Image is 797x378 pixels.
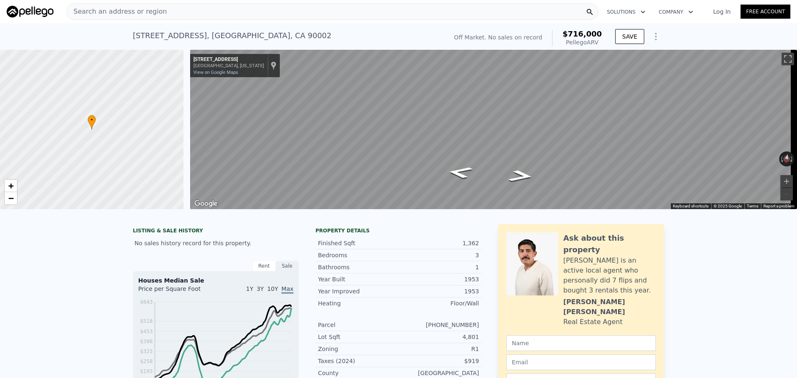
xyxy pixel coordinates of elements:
[140,368,153,374] tspan: $193
[193,56,264,63] div: [STREET_ADDRESS]
[398,239,479,247] div: 1,362
[140,358,153,364] tspan: $258
[318,287,398,295] div: Year Improved
[498,167,544,185] path: Go West, E 102nd St
[133,30,332,41] div: [STREET_ADDRESS] , [GEOGRAPHIC_DATA] , CA 90002
[648,28,664,45] button: Show Options
[140,329,153,334] tspan: $453
[398,287,479,295] div: 1953
[398,251,479,259] div: 3
[652,5,700,20] button: Company
[281,285,293,294] span: Max
[138,285,216,298] div: Price per Square Foot
[8,180,14,191] span: +
[271,61,276,70] a: Show location on map
[193,63,264,68] div: [GEOGRAPHIC_DATA], [US_STATE]
[673,203,709,209] button: Keyboard shortcuts
[140,339,153,344] tspan: $388
[8,193,14,203] span: −
[192,198,220,209] img: Google
[318,263,398,271] div: Bathrooms
[140,299,153,305] tspan: $643
[318,251,398,259] div: Bedrooms
[398,369,479,377] div: [GEOGRAPHIC_DATA]
[506,335,656,351] input: Name
[703,7,741,16] a: Log In
[562,29,602,38] span: $716,000
[398,357,479,365] div: $919
[318,357,398,365] div: Taxes (2024)
[192,198,220,209] a: Open this area in Google Maps (opens a new window)
[5,180,17,192] a: Zoom in
[780,175,793,188] button: Zoom in
[318,321,398,329] div: Parcel
[67,7,167,17] span: Search an address or region
[782,53,794,65] button: Toggle fullscreen view
[398,333,479,341] div: 4,801
[246,285,253,292] span: 1Y
[437,163,483,181] path: Go East, E 102nd St
[88,116,96,124] span: •
[398,275,479,283] div: 1953
[562,38,602,46] div: Pellego ARV
[138,276,293,285] div: Houses Median Sale
[398,263,479,271] div: 1
[563,232,656,256] div: Ask about this property
[790,151,795,166] button: Rotate clockwise
[763,204,795,208] a: Report a problem
[506,354,656,370] input: Email
[741,5,790,19] a: Free Account
[454,33,542,41] div: Off Market. No sales on record
[140,318,153,324] tspan: $518
[133,227,299,236] div: LISTING & SALE HISTORY
[779,151,784,166] button: Rotate counterclockwise
[782,151,791,167] button: Reset the view
[318,345,398,353] div: Zoning
[267,285,278,292] span: 10Y
[563,297,656,317] div: [PERSON_NAME] [PERSON_NAME]
[318,239,398,247] div: Finished Sqft
[190,50,797,209] div: Street View
[780,188,793,200] button: Zoom out
[398,345,479,353] div: R1
[190,50,797,209] div: Map
[318,369,398,377] div: County
[315,227,482,234] div: Property details
[600,5,652,20] button: Solutions
[5,192,17,205] a: Zoom out
[615,29,644,44] button: SAVE
[88,115,96,129] div: •
[133,236,299,251] div: No sales history record for this property.
[318,299,398,307] div: Heating
[747,204,758,208] a: Terms (opens in new tab)
[318,333,398,341] div: Lot Sqft
[252,261,276,271] div: Rent
[398,321,479,329] div: [PHONE_NUMBER]
[140,349,153,354] tspan: $323
[563,317,623,327] div: Real Estate Agent
[318,275,398,283] div: Year Built
[398,299,479,307] div: Floor/Wall
[563,256,656,295] div: [PERSON_NAME] is an active local agent who personally did 7 flips and bought 3 rentals this year.
[193,70,238,75] a: View on Google Maps
[714,204,742,208] span: © 2025 Google
[276,261,299,271] div: Sale
[257,285,264,292] span: 3Y
[7,6,54,17] img: Pellego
